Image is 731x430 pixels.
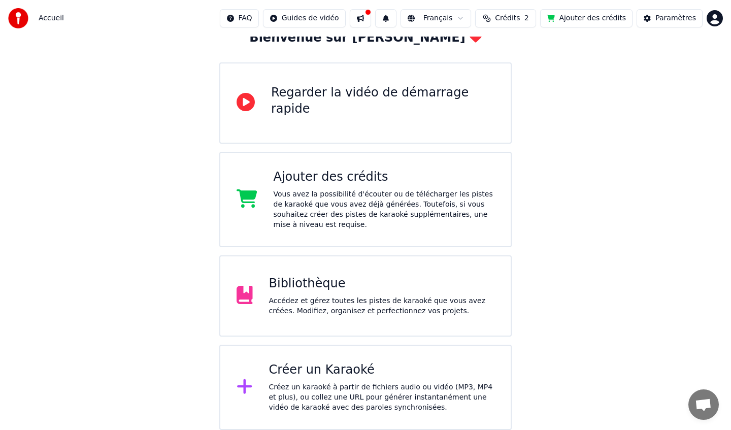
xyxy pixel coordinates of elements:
[249,30,481,46] div: Bienvenue sur [PERSON_NAME]
[269,362,495,378] div: Créer un Karaoké
[269,276,495,292] div: Bibliothèque
[495,13,520,23] span: Crédits
[274,189,495,230] div: Vous avez la possibilité d'écouter ou de télécharger les pistes de karaoké que vous avez déjà gén...
[269,382,495,413] div: Créez un karaoké à partir de fichiers audio ou vidéo (MP3, MP4 et plus), ou collez une URL pour g...
[269,296,495,316] div: Accédez et gérez toutes les pistes de karaoké que vous avez créées. Modifiez, organisez et perfec...
[271,85,494,117] div: Regarder la vidéo de démarrage rapide
[655,13,696,23] div: Paramètres
[274,169,495,185] div: Ajouter des crédits
[637,9,703,27] button: Paramètres
[39,13,64,23] nav: breadcrumb
[8,8,28,28] img: youka
[263,9,346,27] button: Guides de vidéo
[540,9,633,27] button: Ajouter des crédits
[475,9,536,27] button: Crédits2
[220,9,259,27] button: FAQ
[39,13,64,23] span: Accueil
[688,389,719,420] a: Ouvrir le chat
[524,13,529,23] span: 2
